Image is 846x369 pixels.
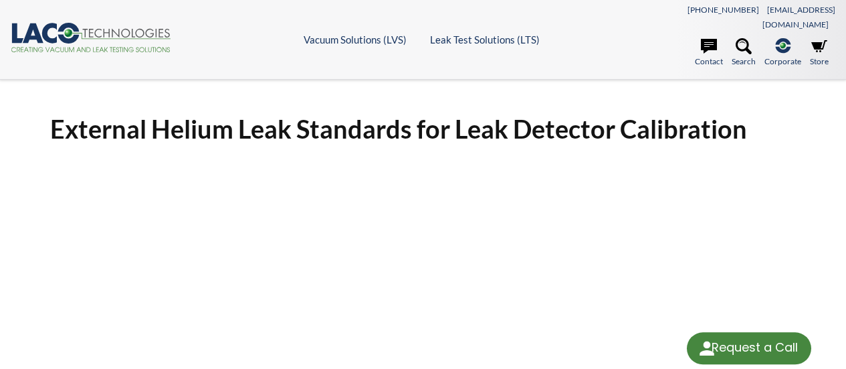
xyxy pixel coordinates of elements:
span: Corporate [764,55,801,68]
a: Leak Test Solutions (LTS) [430,33,540,46]
a: [EMAIL_ADDRESS][DOMAIN_NAME] [762,5,835,29]
a: Vacuum Solutions (LVS) [304,33,407,46]
a: Contact [695,38,723,68]
a: Store [810,38,829,68]
div: Request a Call [712,332,798,363]
a: Search [732,38,756,68]
div: Request a Call [687,332,811,364]
h1: External Helium Leak Standards for Leak Detector Calibration [50,113,796,145]
a: [PHONE_NUMBER] [688,5,759,15]
img: round button [696,338,718,359]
